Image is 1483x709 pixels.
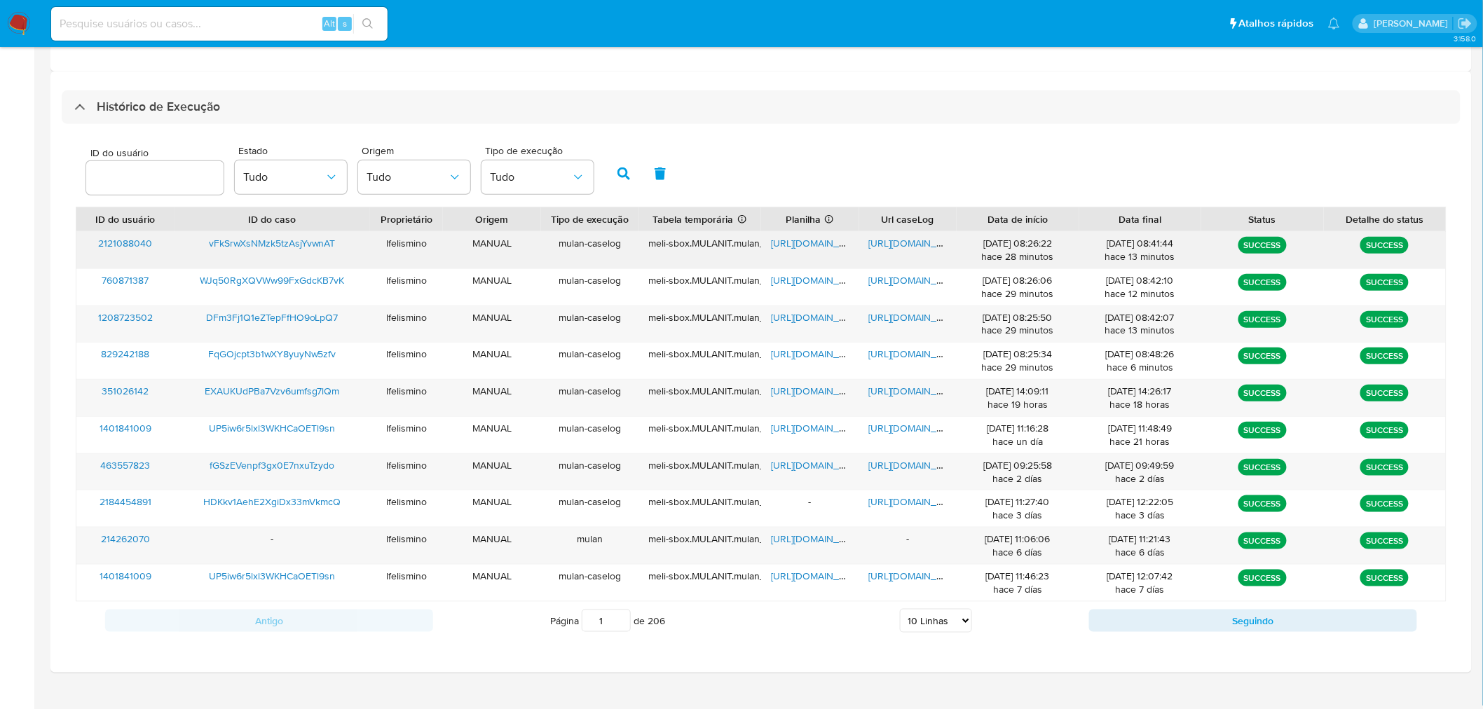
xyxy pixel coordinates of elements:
p: laisa.felismino@mercadolivre.com [1374,17,1453,30]
input: Pesquise usuários ou casos... [51,15,388,33]
button: search-icon [353,14,382,34]
span: Atalhos rápidos [1239,16,1314,31]
span: 3.158.0 [1454,33,1476,44]
span: s [343,17,347,30]
span: Alt [324,17,335,30]
a: Notificações [1328,18,1340,29]
a: Sair [1458,16,1472,31]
